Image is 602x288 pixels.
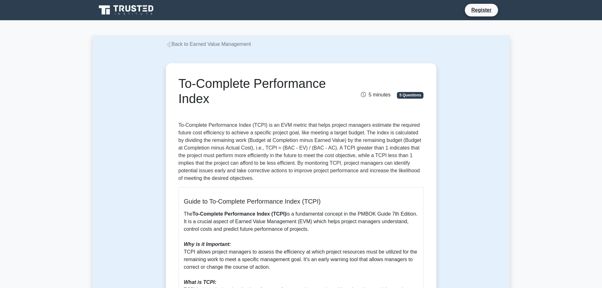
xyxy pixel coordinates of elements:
i: What is TCPI: [184,279,216,285]
i: Why is it Important: [184,242,231,247]
a: Register [467,6,495,14]
h1: To-Complete Performance Index [179,76,339,106]
a: Back to Earned Value Management [166,41,251,47]
span: 5 Questions [397,92,423,98]
h5: Guide to To-Complete Performance Index (TCPI) [184,198,418,205]
p: To-Complete Performance Index (TCPI) is an EVM metric that helps project managers estimate the re... [179,121,424,182]
span: 5 minutes [361,92,390,97]
b: To-Complete Performance Index (TCPI) [192,211,286,217]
